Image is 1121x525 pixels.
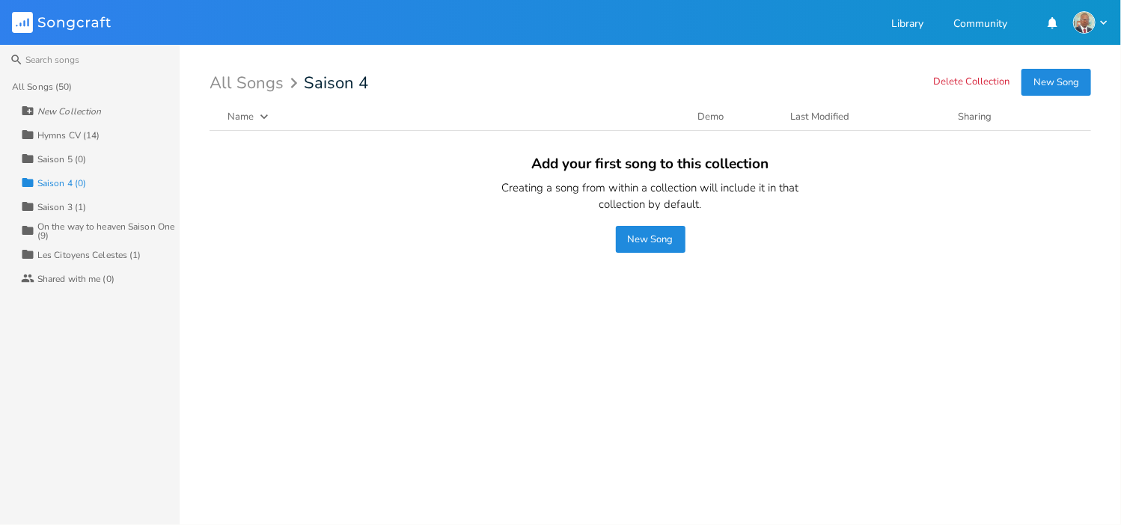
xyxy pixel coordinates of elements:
[227,110,254,123] div: Name
[958,109,1048,124] div: Sharing
[37,222,180,240] div: On the way to heaven Saison One (9)
[37,131,100,140] div: Hymns CV (14)
[37,274,114,283] div: Shared with me (0)
[953,19,1007,31] a: Community
[210,76,302,90] div: All Songs
[532,155,769,174] h3: Add your first song to this collection
[12,82,72,91] div: All Songs (50)
[1021,69,1091,96] button: New Song
[790,109,940,124] button: Last Modified
[790,110,849,123] div: Last Modified
[697,109,772,124] div: Demo
[37,203,86,212] div: Saison 3 (1)
[933,76,1009,89] button: Delete Collection
[891,19,923,31] a: Library
[227,109,679,124] button: Name
[37,155,86,164] div: Saison 5 (0)
[1073,11,1096,34] img: NODJIBEYE CHERUBIN
[304,75,368,91] span: Saison 4
[616,226,685,253] button: New Song
[37,251,141,260] div: Les Citoyens Celestes (1)
[482,179,819,212] div: Creating a song from within a collection will include it in that collection by default.
[37,179,86,188] div: Saison 4 (0)
[37,107,101,116] div: New Collection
